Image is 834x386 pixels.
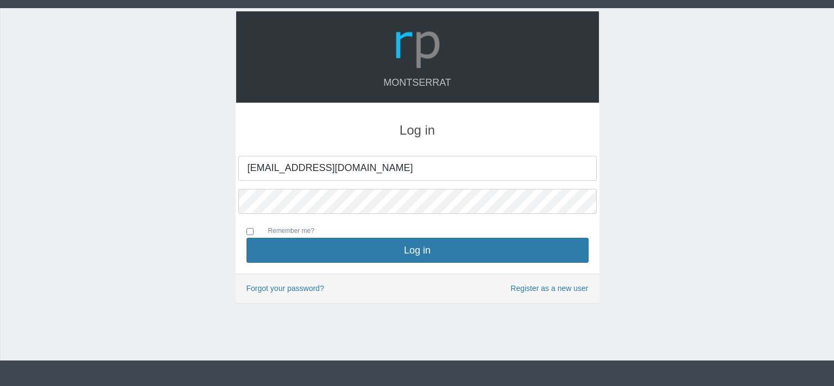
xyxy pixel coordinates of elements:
input: Remember me? [247,228,254,235]
h3: Log in [247,123,589,137]
h4: Montserrat [247,78,588,88]
a: Forgot your password? [247,284,324,293]
input: Your Email [238,156,597,181]
button: Log in [247,238,589,263]
img: Logo [391,20,444,72]
label: Remember me? [257,226,314,238]
a: Register as a new user [510,282,588,295]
